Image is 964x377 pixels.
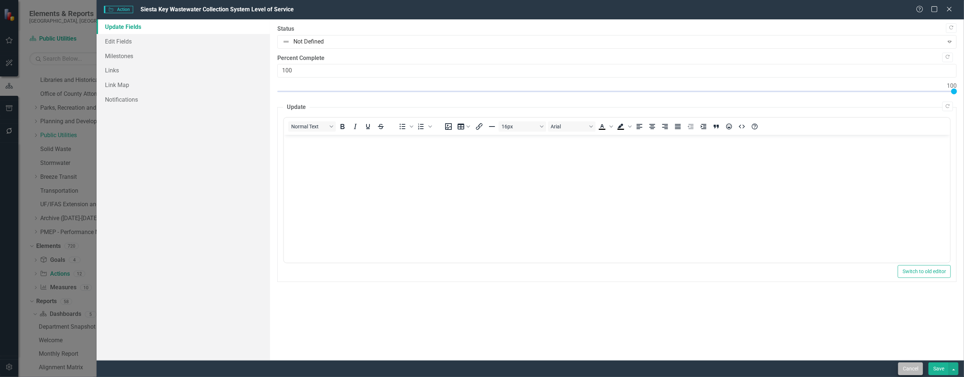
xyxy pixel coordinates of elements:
span: 16px [502,124,537,129]
button: Increase indent [697,121,709,132]
button: Align right [659,121,671,132]
button: Italic [349,121,361,132]
button: Font size 16px [499,121,546,132]
a: Links [97,63,270,78]
a: Notifications [97,92,270,107]
label: Status [277,25,957,33]
a: Update Fields [97,19,270,34]
button: HTML Editor [735,121,748,132]
div: Bullet list [396,121,415,132]
button: Align center [646,121,658,132]
button: Horizontal line [486,121,498,132]
button: Help [748,121,761,132]
button: Decrease indent [684,121,697,132]
a: Milestones [97,49,270,63]
span: Siesta Key Wastewater Collection System Level of Service [140,6,294,13]
legend: Update [283,103,310,112]
div: Background color Black [614,121,633,132]
button: Font Arial [548,121,596,132]
iframe: Rich Text Area [284,135,950,263]
button: Underline [362,121,374,132]
button: Emojis [723,121,735,132]
button: Switch to old editor [898,265,951,278]
button: Block Normal Text [288,121,336,132]
button: Blockquote [710,121,722,132]
button: Justify [671,121,684,132]
a: Edit Fields [97,34,270,49]
label: Percent Complete [277,54,957,63]
div: Text color Black [596,121,614,132]
span: Normal Text [291,124,327,129]
button: Bold [336,121,349,132]
button: Align left [633,121,645,132]
button: Insert image [442,121,455,132]
button: Strikethrough [375,121,387,132]
div: Numbered list [415,121,433,132]
span: Arial [551,124,587,129]
a: Link Map [97,78,270,92]
button: Save [929,362,949,375]
button: Table [455,121,473,132]
button: Cancel [898,362,923,375]
button: Insert/edit link [473,121,485,132]
span: Action [104,6,133,13]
